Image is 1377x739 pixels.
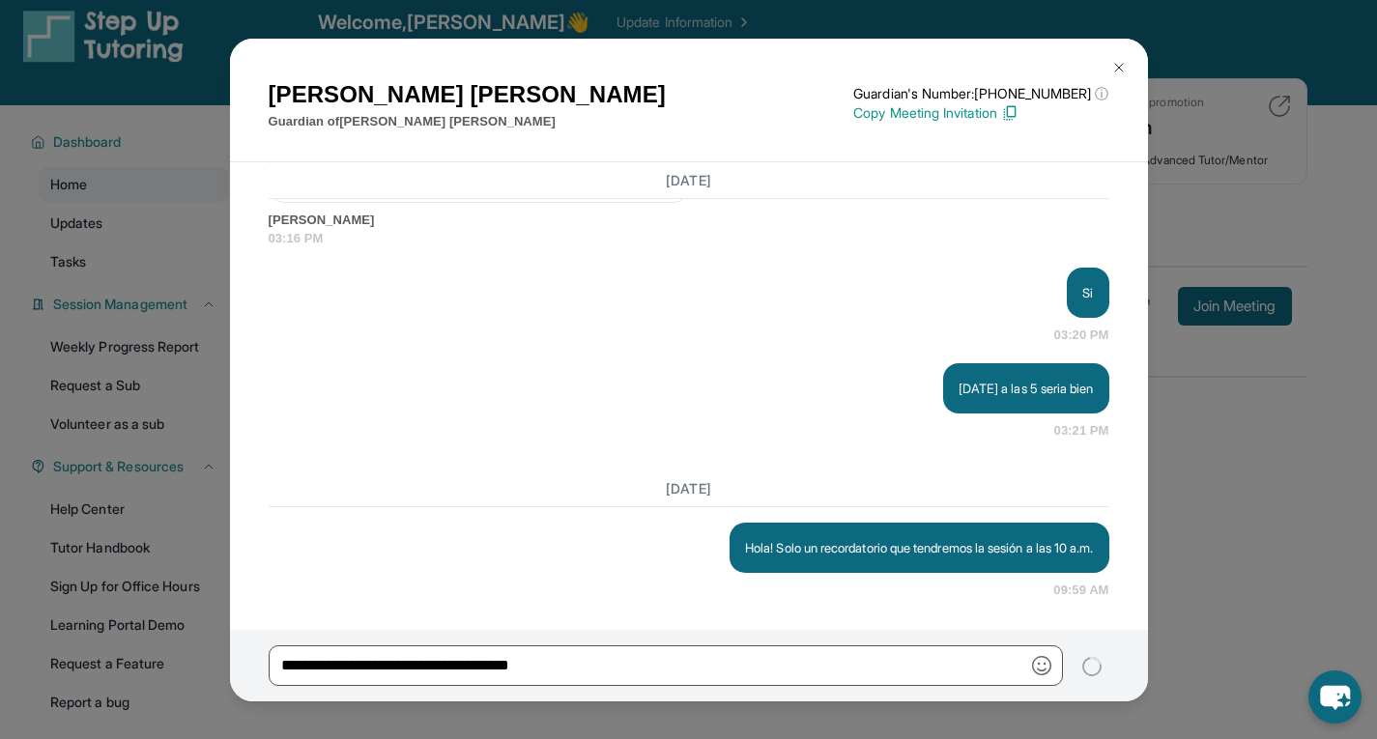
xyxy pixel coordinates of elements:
h3: [DATE] [269,479,1109,498]
p: Guardian's Number: [PHONE_NUMBER] [853,84,1108,103]
p: Guardian of [PERSON_NAME] [PERSON_NAME] [269,112,666,131]
p: Hola! Solo un recordatorio que tendremos la sesión a las 10 a.m. [745,538,1093,557]
h1: [PERSON_NAME] [PERSON_NAME] [269,77,666,112]
span: 09:59 AM [1053,581,1108,600]
h3: [DATE] [269,170,1109,189]
span: ⓘ [1095,84,1108,103]
p: Copy Meeting Invitation [853,103,1108,123]
p: Si [1082,283,1093,302]
span: [PERSON_NAME] [269,211,1109,230]
p: [DATE] a las 5 seria bien [959,379,1094,398]
span: 03:21 PM [1054,421,1109,441]
span: 03:16 PM [269,229,1109,248]
img: Emoji [1032,656,1051,675]
img: Close Icon [1111,60,1127,75]
span: 03:20 PM [1054,326,1109,345]
img: Copy Icon [1001,104,1018,122]
button: chat-button [1308,670,1362,724]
